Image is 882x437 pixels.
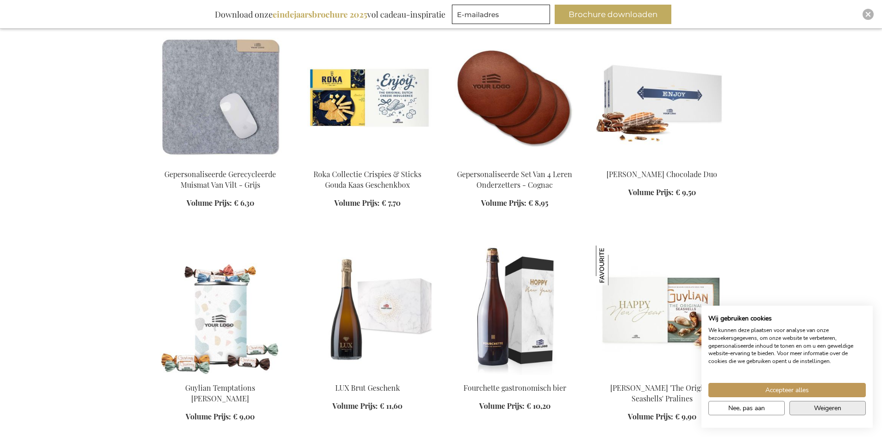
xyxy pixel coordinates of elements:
a: Gepersonaliseerde Set Van 4 Leren Onderzetters - Cognac [449,158,581,166]
span: Weigeren [814,403,841,413]
img: Guylian 'The Original Seashells' Pralines [596,246,728,375]
img: Gepersonaliseerde Set Van 4 Leren Onderzetters - Cognac [449,32,581,161]
button: Brochure downloaden [555,5,671,24]
img: Personalised Recycled Felt Mouse Pad - Grey [154,32,287,161]
span: € 6,30 [234,198,254,208]
span: € 9,50 [676,187,696,197]
span: Volume Prijs: [334,198,380,208]
span: € 8,95 [528,198,548,208]
h2: Wij gebruiken cookies [708,314,866,323]
a: Guylian Temptations [PERSON_NAME] [185,383,255,403]
span: Volume Prijs: [481,198,526,208]
img: Jules Destrooper Chocolate Duo [596,32,728,161]
a: Personalised Recycled Felt Mouse Pad - Grey [154,158,287,166]
span: Volume Prijs: [479,401,525,411]
a: Volume Prijs: € 6,30 [187,198,254,209]
span: € 9,90 [675,412,696,421]
span: € 11,60 [380,401,402,411]
form: marketing offers and promotions [452,5,553,27]
button: Accepteer alle cookies [708,383,866,397]
a: Gepersonaliseerde Gerecycleerde Muismat Van Vilt - Grijs [164,169,276,190]
a: Guylian Temptations Tinnen Blik [154,371,287,380]
img: Roka Collection Crispies & Sticks Gouda Cheese Gift Box [301,32,434,161]
a: Volume Prijs: € 9,90 [628,412,696,422]
a: Volume Prijs: € 9,00 [186,412,255,422]
img: Lux Sparkling Wine [301,246,434,375]
span: € 7,70 [382,198,400,208]
span: Volume Prijs: [186,412,231,421]
a: Volume Prijs: € 10,20 [479,401,550,412]
a: LUX Brut Geschenk [335,383,400,393]
span: Accepteer alles [765,385,809,395]
span: Volume Prijs: [187,198,232,208]
img: Fourchette beer 75 cl [449,246,581,375]
a: Gepersonaliseerde Set Van 4 Leren Onderzetters - Cognac [457,169,572,190]
span: € 10,20 [526,401,550,411]
span: Volume Prijs: [628,412,673,421]
a: Volume Prijs: € 8,95 [481,198,548,209]
b: eindejaarsbrochure 2025 [273,9,367,20]
a: Jules Destrooper Chocolate Duo [596,158,728,166]
a: [PERSON_NAME] Chocolade Duo [607,169,717,179]
input: E-mailadres [452,5,550,24]
span: Volume Prijs: [628,187,674,197]
a: Roka Collection Crispies & Sticks Gouda Cheese Gift Box [301,158,434,166]
a: Volume Prijs: € 9,50 [628,187,696,198]
a: [PERSON_NAME] 'The Original Seashells' Pralines [610,383,713,403]
button: Pas cookie voorkeuren aan [708,401,785,415]
a: Volume Prijs: € 11,60 [332,401,402,412]
img: Guylian 'The Original Seashells' Pralines [596,246,636,285]
a: Volume Prijs: € 7,70 [334,198,400,209]
div: Download onze vol cadeau-inspiratie [211,5,450,24]
span: € 9,00 [233,412,255,421]
img: Guylian Temptations Tinnen Blik [154,246,287,375]
p: We kunnen deze plaatsen voor analyse van onze bezoekersgegevens, om onze website te verbeteren, g... [708,326,866,365]
img: Close [865,12,871,17]
button: Alle cookies weigeren [789,401,866,415]
a: Lux Sparkling Wine [301,371,434,380]
div: Close [863,9,874,20]
span: Volume Prijs: [332,401,378,411]
a: Fourchette gastronomisch bier [463,383,566,393]
span: Nee, pas aan [728,403,765,413]
a: Roka Collectie Crispies & Sticks Gouda Kaas Geschenkbox [313,169,421,190]
a: Guylian 'The Original Seashells' Pralines Guylian 'The Original Seashells' Pralines [596,371,728,380]
a: Fourchette beer 75 cl [449,371,581,380]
